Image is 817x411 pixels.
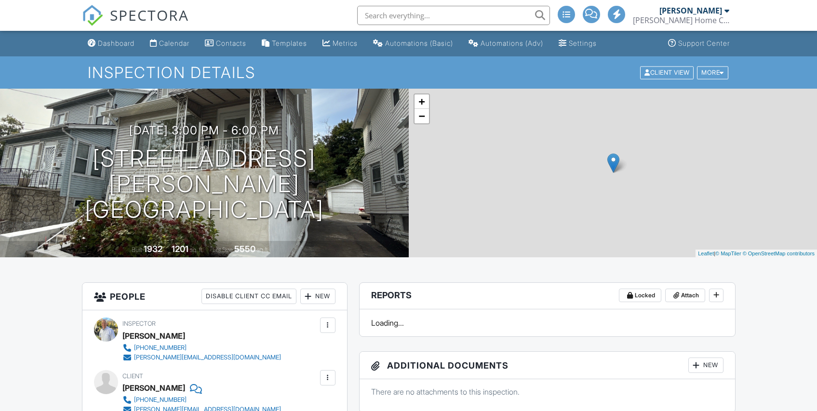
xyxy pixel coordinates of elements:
[82,283,347,310] h3: People
[664,35,734,53] a: Support Center
[555,35,601,53] a: Settings
[146,35,193,53] a: Calendar
[234,244,255,254] div: 5550
[15,146,393,222] h1: [STREET_ADDRESS][PERSON_NAME] [GEOGRAPHIC_DATA]
[696,250,817,258] div: |
[385,39,453,47] div: Automations (Basic)
[213,246,233,253] span: Lot Size
[201,35,250,53] a: Contacts
[697,66,728,79] div: More
[134,344,187,352] div: [PHONE_NUMBER]
[357,6,550,25] input: Search everything...
[465,35,547,53] a: Automations (Advanced)
[272,39,307,47] div: Templates
[144,244,162,254] div: 1932
[715,251,741,256] a: © MapTiler
[678,39,730,47] div: Support Center
[415,94,429,109] a: Zoom in
[216,39,246,47] div: Contacts
[369,35,457,53] a: Automations (Basic)
[640,66,694,79] div: Client View
[300,289,335,304] div: New
[110,5,189,25] span: SPECTORA
[122,395,281,405] a: [PHONE_NUMBER]
[82,5,103,26] img: The Best Home Inspection Software - Spectora
[122,320,156,327] span: Inspector
[82,13,189,33] a: SPECTORA
[132,246,142,253] span: Built
[659,6,722,15] div: [PERSON_NAME]
[360,352,735,379] h3: Additional Documents
[84,35,138,53] a: Dashboard
[319,35,362,53] a: Metrics
[371,386,723,397] p: There are no attachments to this inspection.
[569,39,597,47] div: Settings
[122,329,185,343] div: [PERSON_NAME]
[122,372,143,380] span: Client
[122,353,281,362] a: [PERSON_NAME][EMAIL_ADDRESS][DOMAIN_NAME]
[257,246,269,253] span: sq.ft.
[98,39,134,47] div: Dashboard
[481,39,543,47] div: Automations (Adv)
[688,358,723,373] div: New
[172,244,188,254] div: 1201
[743,251,815,256] a: © OpenStreetMap contributors
[134,354,281,361] div: [PERSON_NAME][EMAIL_ADDRESS][DOMAIN_NAME]
[134,396,187,404] div: [PHONE_NUMBER]
[88,64,729,81] h1: Inspection Details
[122,343,281,353] a: [PHONE_NUMBER]
[415,109,429,123] a: Zoom out
[122,381,185,395] div: [PERSON_NAME]
[201,289,296,304] div: Disable Client CC Email
[190,246,203,253] span: sq. ft.
[129,124,279,137] h3: [DATE] 3:00 pm - 6:00 pm
[333,39,358,47] div: Metrics
[633,15,729,25] div: Merson Home Consulting
[159,39,189,47] div: Calendar
[639,68,696,76] a: Client View
[258,35,311,53] a: Templates
[698,251,714,256] a: Leaflet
